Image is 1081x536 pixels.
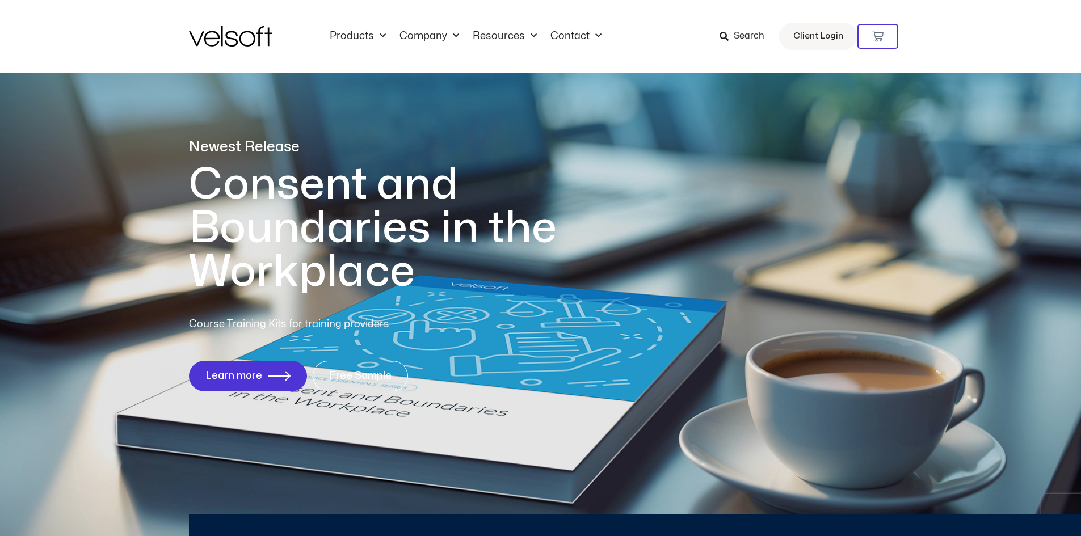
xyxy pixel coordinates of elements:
[393,30,466,43] a: CompanyMenu Toggle
[205,370,262,382] span: Learn more
[329,370,392,382] span: Free Sample
[466,30,544,43] a: ResourcesMenu Toggle
[544,30,608,43] a: ContactMenu Toggle
[189,361,307,391] a: Learn more
[779,23,857,50] a: Client Login
[189,26,272,47] img: Velsoft Training Materials
[734,29,764,44] span: Search
[720,27,772,46] a: Search
[189,316,472,332] p: Course Training Kits for training providers
[323,30,608,43] nav: Menu
[189,163,603,294] h1: Consent and Boundaries in the Workplace
[323,30,393,43] a: ProductsMenu Toggle
[313,361,408,391] a: Free Sample
[793,29,843,44] span: Client Login
[189,137,603,157] p: Newest Release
